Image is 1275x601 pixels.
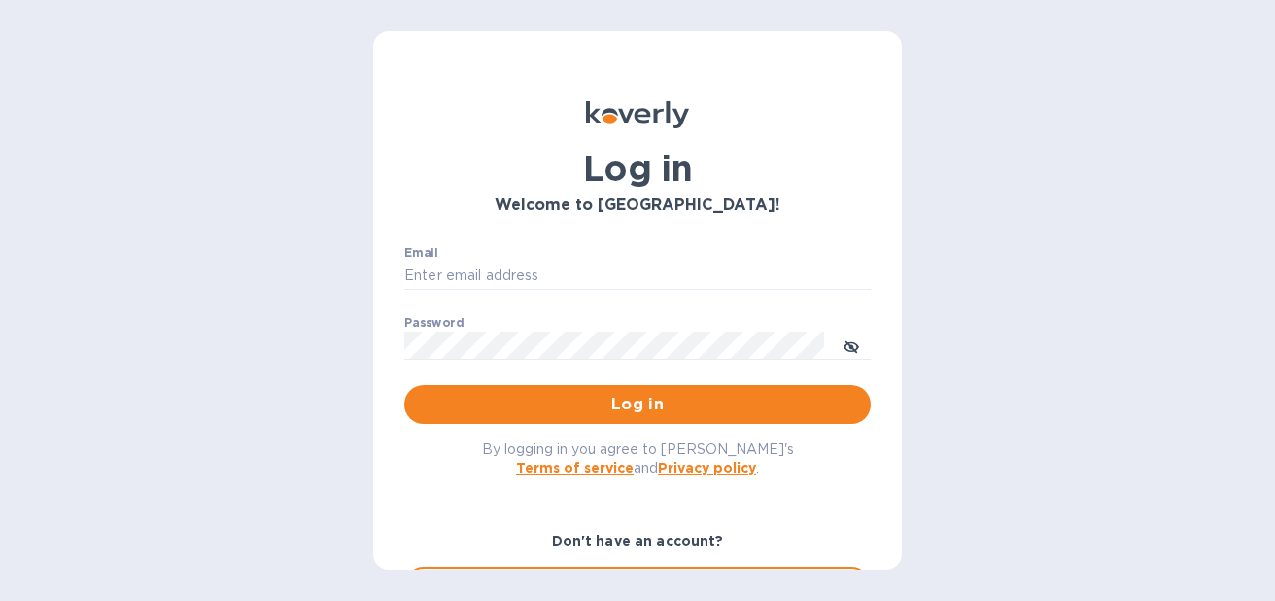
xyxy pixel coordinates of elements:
[404,385,871,424] button: Log in
[404,196,871,215] h3: Welcome to [GEOGRAPHIC_DATA]!
[404,317,464,329] label: Password
[552,533,724,548] b: Don't have an account?
[832,326,871,365] button: toggle password visibility
[404,148,871,189] h1: Log in
[404,262,871,291] input: Enter email address
[482,442,794,476] span: By logging in you agree to [PERSON_NAME]'s and .
[658,460,756,476] a: Privacy policy
[586,101,689,128] img: Koverly
[420,393,855,416] span: Log in
[404,247,438,259] label: Email
[516,460,634,476] a: Terms of service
